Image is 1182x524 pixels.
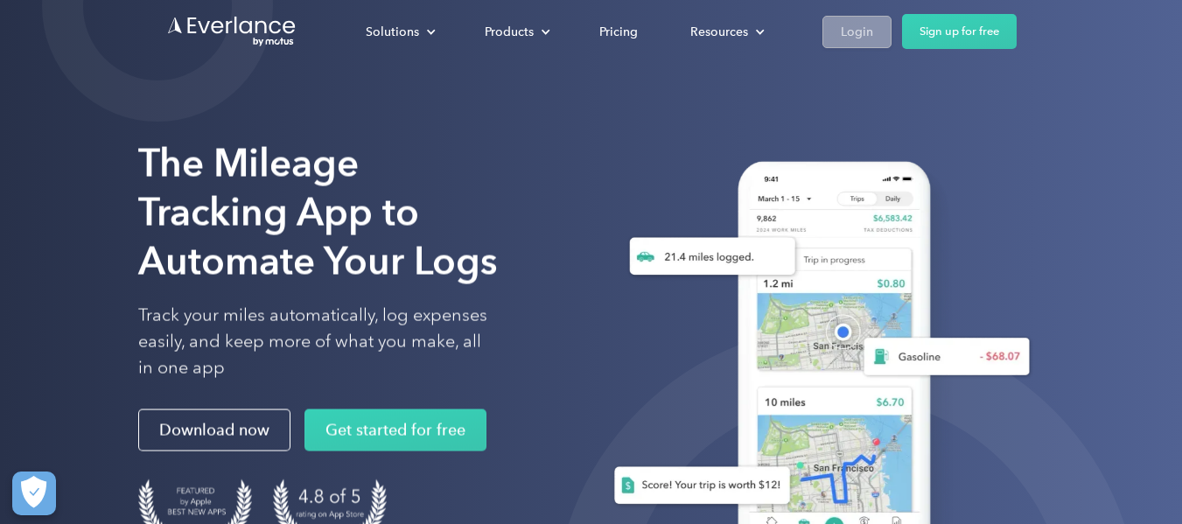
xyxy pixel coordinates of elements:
a: Sign up for free [902,14,1017,49]
strong: The Mileage Tracking App to Automate Your Logs [138,140,498,284]
a: Login [822,16,892,48]
a: Go to homepage [166,15,297,48]
a: Pricing [582,17,655,47]
button: Cookies Settings [12,472,56,515]
div: Resources [673,17,779,47]
div: Login [841,21,873,43]
div: Pricing [599,21,638,43]
div: Products [485,21,534,43]
a: Download now [138,409,290,451]
div: Products [467,17,564,47]
a: Get started for free [304,409,486,451]
p: Track your miles automatically, log expenses easily, and keep more of what you make, all in one app [138,303,488,381]
div: Resources [690,21,748,43]
div: Solutions [366,21,419,43]
div: Solutions [348,17,450,47]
